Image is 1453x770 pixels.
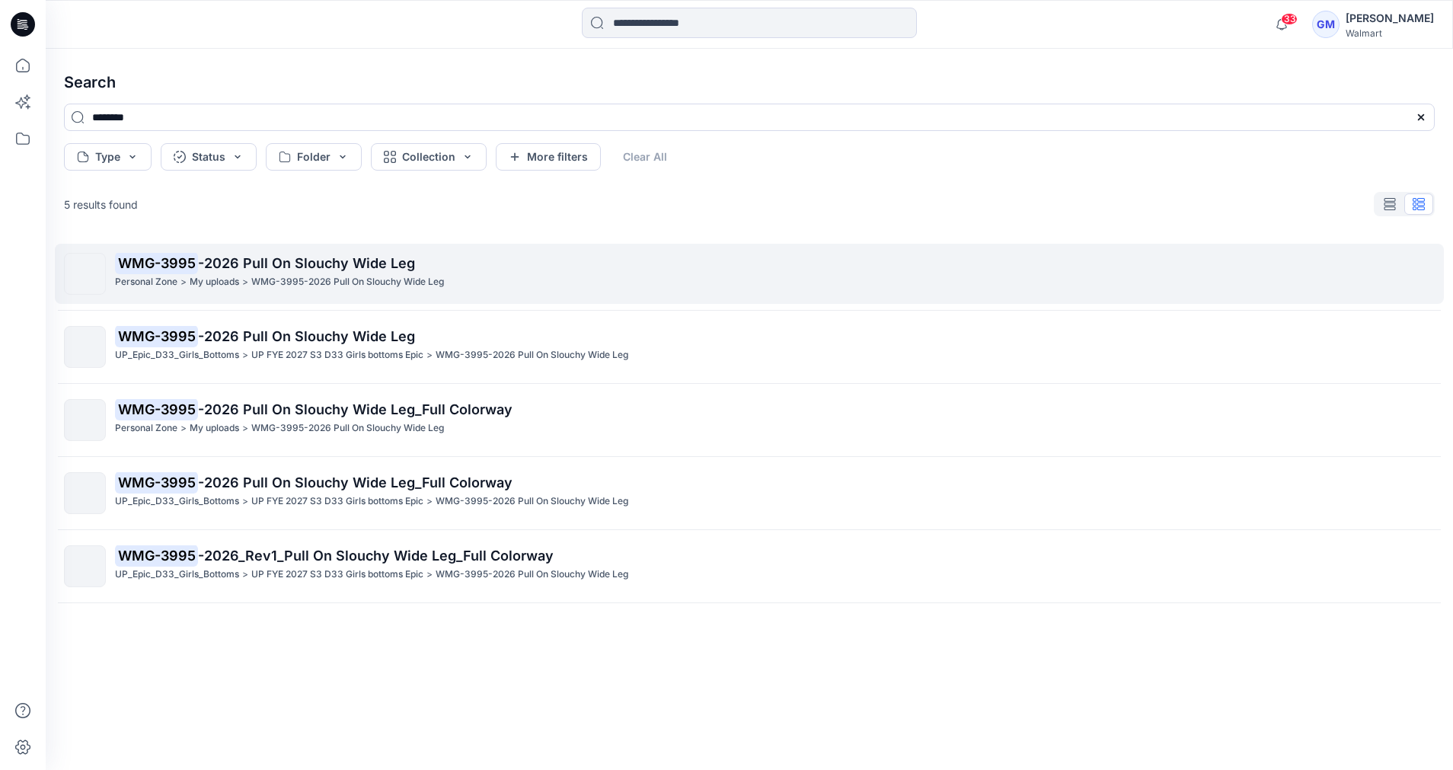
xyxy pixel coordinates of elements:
p: > [242,347,248,363]
p: WMG-3995-2026 Pull On Slouchy Wide Leg [436,347,628,363]
p: UP_Epic_D33_Girls_Bottoms [115,347,239,363]
p: > [426,567,433,583]
button: Folder [266,143,362,171]
p: > [180,274,187,290]
button: Collection [371,143,487,171]
mark: WMG-3995 [115,545,198,566]
div: [PERSON_NAME] [1346,9,1434,27]
p: WMG-3995-2026 Pull On Slouchy Wide Leg [251,274,444,290]
span: -2026 Pull On Slouchy Wide Leg_Full Colorway [198,401,513,417]
p: > [242,274,248,290]
a: WMG-3995-2026 Pull On Slouchy Wide LegPersonal Zone>My uploads>WMG-3995-2026 Pull On Slouchy Wide... [55,244,1444,304]
p: > [180,420,187,436]
a: WMG-3995-2026 Pull On Slouchy Wide Leg_Full ColorwayUP_Epic_D33_Girls_Bottoms>UP FYE 2027 S3 D33 ... [55,463,1444,523]
p: WMG-3995-2026 Pull On Slouchy Wide Leg [251,420,444,436]
p: UP_Epic_D33_Girls_Bottoms [115,494,239,510]
mark: WMG-3995 [115,398,198,420]
span: -2026 Pull On Slouchy Wide Leg [198,255,415,271]
mark: WMG-3995 [115,471,198,493]
button: More filters [496,143,601,171]
mark: WMG-3995 [115,325,198,347]
p: UP FYE 2027 S3 D33 Girls bottoms Epic [251,347,423,363]
button: Type [64,143,152,171]
div: GM [1312,11,1340,38]
p: Personal Zone [115,274,177,290]
a: WMG-3995-2026_Rev1_Pull On Slouchy Wide Leg_Full ColorwayUP_Epic_D33_Girls_Bottoms>UP FYE 2027 S3... [55,536,1444,596]
span: -2026 Pull On Slouchy Wide Leg [198,328,415,344]
mark: WMG-3995 [115,252,198,273]
p: UP FYE 2027 S3 D33 Girls bottoms Epic [251,494,423,510]
a: WMG-3995-2026 Pull On Slouchy Wide Leg_Full ColorwayPersonal Zone>My uploads>WMG-3995-2026 Pull O... [55,390,1444,450]
p: > [426,347,433,363]
p: > [426,494,433,510]
p: 5 results found [64,196,138,212]
h4: Search [52,61,1447,104]
div: Walmart [1346,27,1434,39]
p: Personal Zone [115,420,177,436]
a: WMG-3995-2026 Pull On Slouchy Wide LegUP_Epic_D33_Girls_Bottoms>UP FYE 2027 S3 D33 Girls bottoms ... [55,317,1444,377]
span: -2026 Pull On Slouchy Wide Leg_Full Colorway [198,474,513,490]
p: WMG-3995-2026 Pull On Slouchy Wide Leg [436,494,628,510]
p: UP_Epic_D33_Girls_Bottoms [115,567,239,583]
button: Status [161,143,257,171]
p: > [242,567,248,583]
p: WMG-3995-2026 Pull On Slouchy Wide Leg [436,567,628,583]
p: My uploads [190,420,239,436]
p: My uploads [190,274,239,290]
p: > [242,420,248,436]
p: > [242,494,248,510]
span: -2026_Rev1_Pull On Slouchy Wide Leg_Full Colorway [198,548,554,564]
p: UP FYE 2027 S3 D33 Girls bottoms Epic [251,567,423,583]
span: 33 [1281,13,1298,25]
